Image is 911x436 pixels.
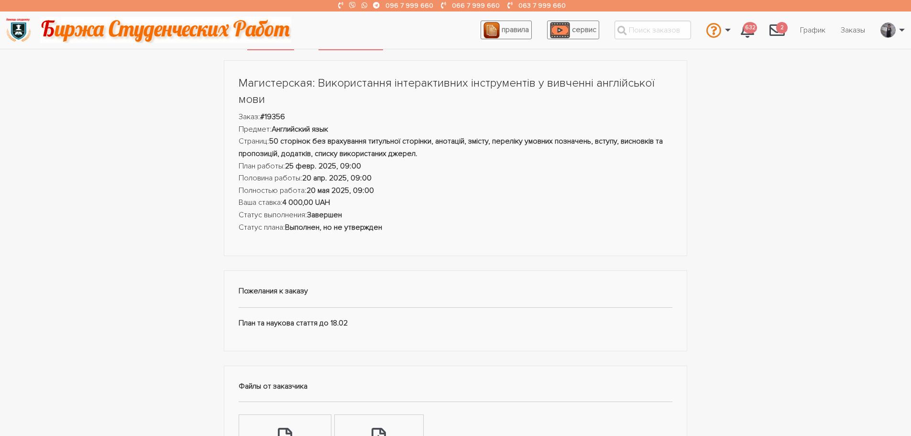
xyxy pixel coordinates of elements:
[762,17,792,43] a: 2
[272,124,328,134] strong: Английский язык
[239,123,673,136] li: Предмет:
[481,21,532,39] a: правила
[239,135,673,160] li: Страниц:
[483,22,500,38] img: agreement_icon-feca34a61ba7f3d1581b08bc946b2ec1ccb426f67415f344566775c155b7f62c.png
[550,22,570,38] img: play_icon-49f7f135c9dc9a03216cfdbccbe1e3994649169d890fb554cedf0eac35a01ba8.png
[239,209,673,222] li: Статус выполнения:
[239,222,673,234] li: Статус плана:
[881,22,895,38] img: 20171208_160937.jpg
[239,286,308,296] strong: Пожелания к заказу
[502,25,529,34] span: правила
[239,185,673,197] li: Полностью работа:
[833,21,873,39] a: Заказы
[547,21,599,39] a: сервис
[776,22,788,34] span: 2
[302,173,372,183] strong: 20 апр. 2025, 09:00
[5,17,32,43] img: logo-135dea9cf721667cc4ddb0c1795e3ba8b7f362e3d0c04e2cc90b931989920324.png
[385,1,433,10] a: 096 7 999 660
[307,186,374,195] strong: 20 мая 2025, 09:00
[224,270,688,351] div: План та наукова стаття до 18.02
[792,21,833,39] a: График
[283,198,330,207] strong: 4 000,00 UAH
[239,160,673,173] li: План работы:
[518,1,566,10] a: 063 7 999 660
[743,22,757,34] span: 632
[572,25,596,34] span: сервис
[40,17,291,43] img: motto-2ce64da2796df845c65ce8f9480b9c9d679903764b3ca6da4b6de107518df0fe.gif
[239,381,307,391] strong: Файлы от заказчика
[452,1,500,10] a: 066 7 999 660
[307,210,342,220] strong: Завершен
[260,112,285,122] strong: #19356
[615,21,691,39] input: Поиск заказов
[733,17,762,43] a: 632
[239,111,673,123] li: Заказ:
[239,75,673,107] h1: Магистерская: Використання інтерактивних інструментів у вивченні англійської мови
[285,223,382,232] strong: Выполнен, но не утвержден
[239,172,673,185] li: Половина работы:
[239,136,663,158] strong: 50 сторінок без врахування титульної сторінки, анотацій, змісту, переліку умовних позначень, всту...
[285,161,361,171] strong: 25 февр. 2025, 09:00
[239,197,673,209] li: Ваша ставка:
